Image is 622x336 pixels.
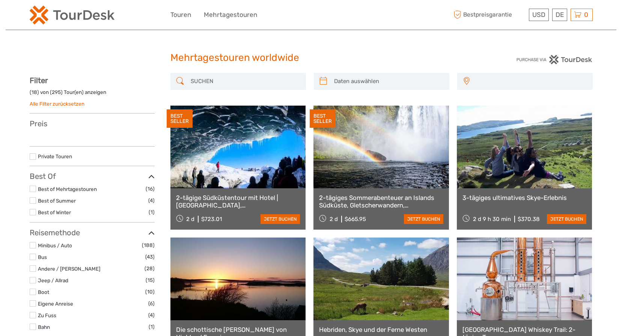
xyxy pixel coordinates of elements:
a: Best of Mehrtagestouren [38,186,97,192]
a: Best of Summer [38,198,76,204]
span: 2 d [186,216,194,222]
label: 295 [52,89,61,96]
a: jetzt buchen [547,214,586,224]
span: (4) [148,311,155,319]
span: 0 [583,11,589,18]
span: (28) [145,264,155,273]
a: 3-tägiges ultimatives Skye-Erlebnis [462,194,587,201]
span: (188) [142,241,155,250]
a: Touren [170,9,191,20]
span: (16) [146,185,155,193]
div: BEST SELLER [310,109,336,128]
h3: Preis [30,119,155,128]
span: (4) [148,196,155,205]
input: SUCHEN [188,75,302,88]
a: Best of Winter [38,209,71,215]
div: ( ) von ( ) Tour(en) anzeigen [30,89,155,100]
input: Daten auswählen [331,75,446,88]
h3: Best Of [30,172,155,181]
a: Bus [38,254,47,260]
label: 18 [32,89,37,96]
span: 2 d [330,216,338,222]
a: jetzt buchen [261,214,300,224]
h1: Mehrtagestouren worldwide [170,52,452,64]
img: 2254-3441b4b5-4e5f-4d00-b396-31f1d84a6ebf_logo_small.png [30,6,114,24]
a: 2-tägiges Sommerabenteuer an Islands Südküste, Gletscherwandern, [GEOGRAPHIC_DATA], [GEOGRAPHIC_D... [319,194,443,209]
a: 2-tägige Südküstentour mit Hotel | [GEOGRAPHIC_DATA], [GEOGRAPHIC_DATA], [GEOGRAPHIC_DATA] und Wa... [176,194,300,209]
a: Alle Filter zurücksetzen [30,101,84,107]
div: DE [552,9,567,21]
img: PurchaseViaTourDesk.png [516,55,592,64]
span: (1) [149,322,155,331]
a: Bahn [38,324,50,330]
div: $370.38 [518,216,540,222]
h3: Reisemethode [30,228,155,237]
span: (15) [146,276,155,285]
strong: Filter [30,76,48,85]
span: Bestpreisgarantie [452,9,527,21]
div: $665.95 [345,216,366,222]
a: Minibus / Auto [38,242,72,248]
div: $723.01 [201,216,222,222]
a: Hebriden, Skye und der Ferne Westen [319,326,443,333]
a: Jeep / Allrad [38,277,68,283]
span: (6) [148,299,155,308]
div: BEST SELLER [167,109,193,128]
a: Mehrtagestouren [204,9,257,20]
a: Eigene Anreise [38,301,73,307]
span: (43) [145,253,155,261]
span: 2 d 9 h 30 min [473,216,511,222]
a: Andere / [PERSON_NAME] [38,266,100,272]
a: Private Touren [38,153,72,159]
a: Zu Fuss [38,312,56,318]
span: USD [532,11,545,18]
a: Boot [38,289,49,295]
a: jetzt buchen [404,214,443,224]
span: (10) [145,288,155,296]
span: (1) [149,208,155,216]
